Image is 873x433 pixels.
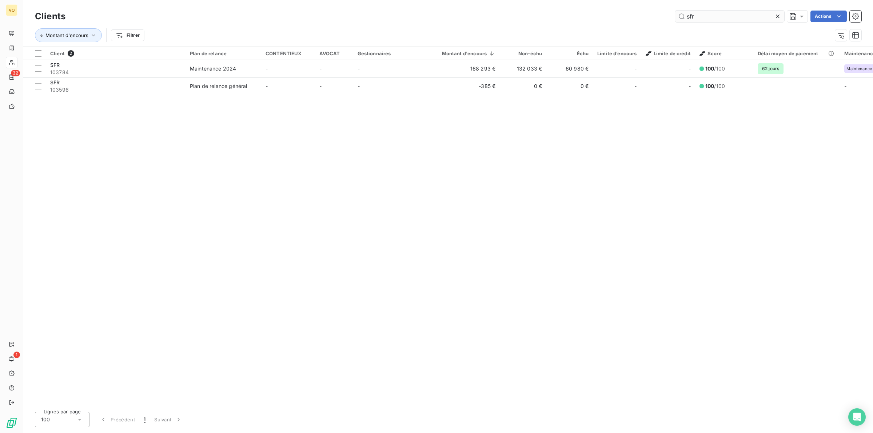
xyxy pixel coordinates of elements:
[504,51,542,56] div: Non-échu
[705,65,714,72] span: 100
[139,412,150,427] button: 1
[634,65,637,72] span: -
[150,412,187,427] button: Suivant
[50,79,60,85] span: SFR
[13,352,20,358] span: 1
[500,60,546,77] td: 132 033 €
[190,51,257,56] div: Plan de relance
[319,51,349,56] div: AVOCAT
[675,11,784,22] input: Rechercher
[190,65,236,72] div: Maintenance 2024
[844,83,846,89] span: -
[144,416,145,423] span: 1
[45,32,88,38] span: Montant d'encours
[551,51,589,56] div: Échu
[50,86,181,93] span: 103596
[646,51,691,56] span: Limite de crédit
[689,83,691,90] span: -
[111,29,144,41] button: Filtrer
[758,51,836,56] div: Délai moyen de paiement
[705,65,725,72] span: /100
[689,65,691,72] span: -
[705,83,725,90] span: /100
[358,83,360,89] span: -
[266,65,268,72] span: -
[35,28,102,42] button: Montant d'encours
[810,11,847,22] button: Actions
[266,83,268,89] span: -
[319,83,322,89] span: -
[758,63,784,74] span: 62 jours
[95,412,139,427] button: Précédent
[35,10,65,23] h3: Clients
[433,51,496,56] div: Montant d'encours
[699,51,722,56] span: Score
[429,77,500,95] td: -385 €
[41,416,50,423] span: 100
[6,4,17,16] div: VO
[546,77,593,95] td: 0 €
[50,51,65,56] span: Client
[634,83,637,90] span: -
[68,50,74,57] span: 2
[500,77,546,95] td: 0 €
[190,83,247,90] div: Plan de relance général
[358,51,424,56] div: Gestionnaires
[11,70,20,76] span: 32
[705,83,714,89] span: 100
[266,51,311,56] div: CONTENTIEUX
[358,65,360,72] span: -
[319,65,322,72] span: -
[546,60,593,77] td: 60 980 €
[429,60,500,77] td: 168 293 €
[6,417,17,429] img: Logo LeanPay
[848,408,866,426] div: Open Intercom Messenger
[597,51,637,56] div: Limite d’encours
[50,62,60,68] span: SFR
[50,69,181,76] span: 103784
